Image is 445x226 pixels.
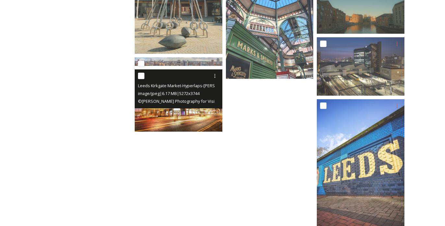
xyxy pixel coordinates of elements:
[138,82,265,89] span: Leeds Kirkgate Market-Hyperlaps-[PERSON_NAME] for VL-2018.jpg
[138,98,267,104] span: © [PERSON_NAME] Photography for Visit [GEOGRAPHIC_DATA], LCC
[317,37,404,96] img: Cityscapes-Leeds city station at night-c Carl Milner-2018.JPG
[138,90,200,96] span: image/jpeg | 6.17 MB | 5272 x 3744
